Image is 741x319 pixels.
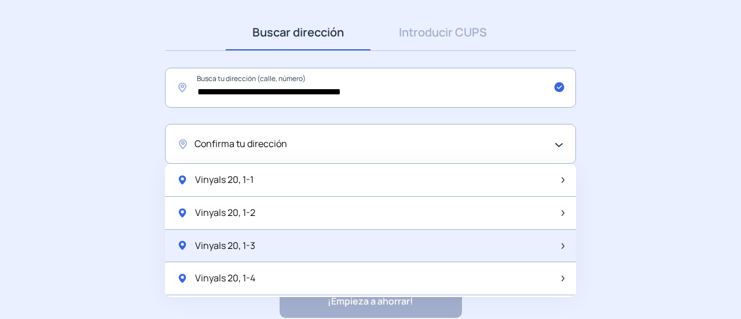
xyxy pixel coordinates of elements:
[177,174,188,186] img: location-pin-green.svg
[195,137,287,152] span: Confirma tu dirección
[195,206,255,221] span: Vinyals 20, 1-2
[562,177,564,183] img: arrow-next-item.svg
[177,240,188,251] img: location-pin-green.svg
[370,14,515,50] a: Introducir CUPS
[177,273,188,284] img: location-pin-green.svg
[226,14,370,50] a: Buscar dirección
[177,207,188,219] img: location-pin-green.svg
[562,210,564,216] img: arrow-next-item.svg
[195,173,254,188] span: Vinyals 20, 1-1
[562,276,564,281] img: arrow-next-item.svg
[195,271,255,286] span: Vinyals 20, 1-4
[562,243,564,249] img: arrow-next-item.svg
[195,239,255,254] span: Vinyals 20, 1-3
